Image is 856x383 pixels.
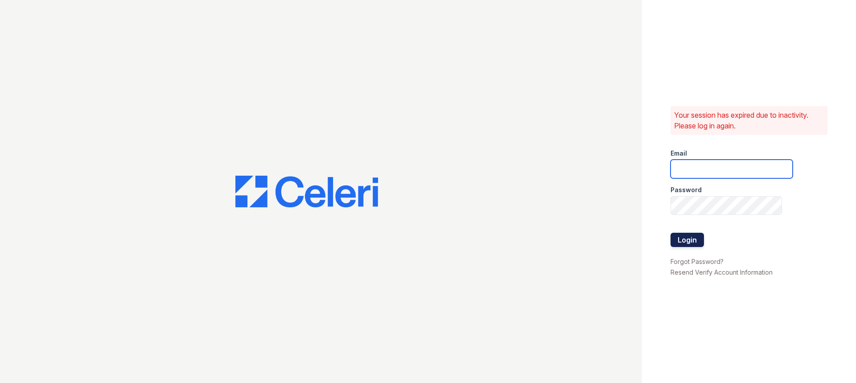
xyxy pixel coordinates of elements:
[671,149,687,158] label: Email
[671,268,773,276] a: Resend Verify Account Information
[671,185,702,194] label: Password
[671,258,724,265] a: Forgot Password?
[674,110,824,131] p: Your session has expired due to inactivity. Please log in again.
[671,233,704,247] button: Login
[235,176,378,208] img: CE_Logo_Blue-a8612792a0a2168367f1c8372b55b34899dd931a85d93a1a3d3e32e68fde9ad4.png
